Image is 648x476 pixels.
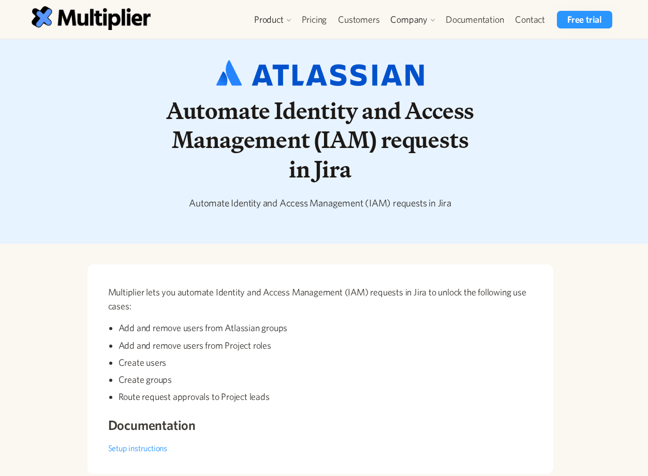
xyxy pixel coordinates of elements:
[108,415,533,434] h3: Documentation
[119,373,533,386] li: Create groups
[509,11,551,28] a: Contact
[119,321,533,334] li: Add and remove users from Atlassian groups
[332,11,385,28] a: Customers
[165,196,476,210] p: Automate Identity and Access Management (IAM) requests in Jira
[557,11,612,28] a: Free trial
[385,11,440,28] div: Company
[390,13,428,26] div: Company
[119,339,533,352] li: Add and remove users from Project roles
[108,443,167,453] a: Setup instructions
[119,356,533,369] li: Create users
[108,285,533,313] p: Multiplier lets you automate Identity and Access Management (IAM) requests in Jira to unlock the ...
[119,390,533,403] li: Route request approvals to Project leads
[165,96,476,184] h1: Automate Identity and Access Management (IAM) requests in Jira
[249,11,296,28] div: Product
[440,11,509,28] a: Documentation
[216,60,424,86] img: Atlassian
[296,11,333,28] a: Pricing
[254,13,284,26] div: Product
